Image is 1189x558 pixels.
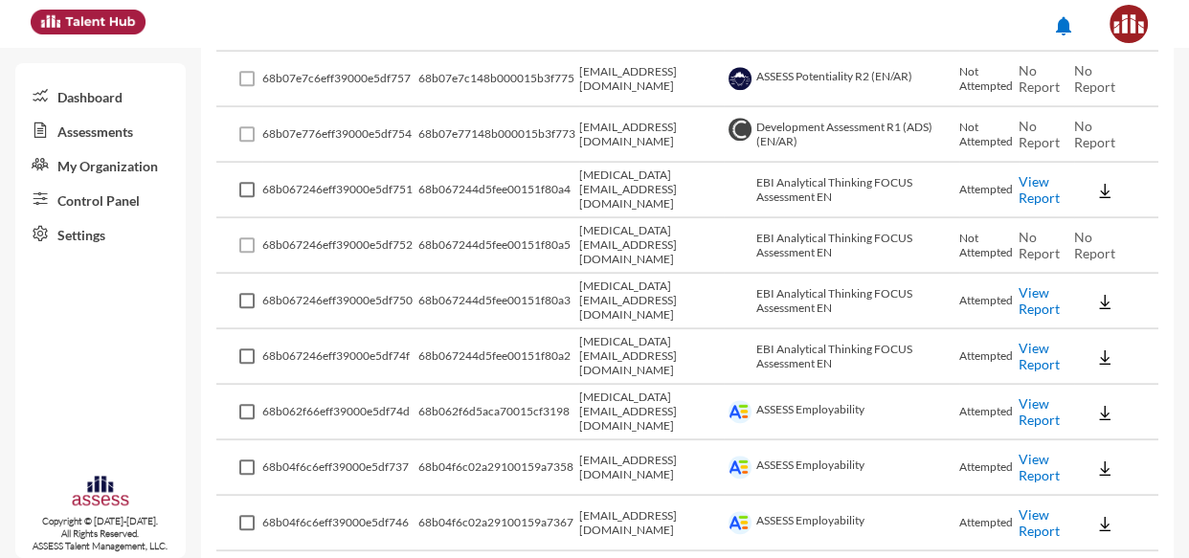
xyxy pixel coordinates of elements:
td: [EMAIL_ADDRESS][DOMAIN_NAME] [579,496,725,551]
img: assesscompany-logo.png [71,474,130,511]
td: [MEDICAL_DATA][EMAIL_ADDRESS][DOMAIN_NAME] [579,329,725,385]
span: No Report [1074,62,1115,95]
a: View Report [1019,173,1060,206]
td: EBI Analytical Thinking FOCUS Assessment EN [724,218,959,274]
a: View Report [1019,506,1060,539]
td: 68b067246eff39000e5df752 [262,218,418,274]
td: [MEDICAL_DATA][EMAIL_ADDRESS][DOMAIN_NAME] [579,385,725,440]
a: My Organization [15,147,186,182]
td: [EMAIL_ADDRESS][DOMAIN_NAME] [579,52,725,107]
td: 68b07e77148b000015b3f773 [418,107,579,163]
td: EBI Analytical Thinking FOCUS Assessment EN [724,274,959,329]
a: Control Panel [15,182,186,216]
a: View Report [1019,340,1060,372]
a: Assessments [15,113,186,147]
td: Not Attempted [959,218,1019,274]
td: ASSESS Potentiality R2 (EN/AR) [724,52,959,107]
td: Development Assessment R1 (ADS) (EN/AR) [724,107,959,163]
span: No Report [1074,118,1115,150]
td: 68b04f6c6eff39000e5df737 [262,440,418,496]
td: Attempted [959,496,1019,551]
td: 68b04f6c6eff39000e5df746 [262,496,418,551]
td: EBI Analytical Thinking FOCUS Assessment EN [724,329,959,385]
span: No Report [1074,229,1115,261]
span: No Report [1019,118,1060,150]
mat-icon: notifications [1052,14,1075,37]
td: 68b067244d5fee00151f80a3 [418,274,579,329]
td: [EMAIL_ADDRESS][DOMAIN_NAME] [579,440,725,496]
td: [MEDICAL_DATA][EMAIL_ADDRESS][DOMAIN_NAME] [579,274,725,329]
a: Dashboard [15,78,186,113]
td: Attempted [959,274,1019,329]
a: View Report [1019,395,1060,428]
span: No Report [1019,62,1060,95]
td: Attempted [959,163,1019,218]
td: [EMAIL_ADDRESS][DOMAIN_NAME] [579,107,725,163]
td: 68b067244d5fee00151f80a2 [418,329,579,385]
td: Not Attempted [959,107,1019,163]
td: [MEDICAL_DATA][EMAIL_ADDRESS][DOMAIN_NAME] [579,163,725,218]
td: 68b07e776eff39000e5df754 [262,107,418,163]
td: 68b067244d5fee00151f80a5 [418,218,579,274]
td: ASSESS Employability [724,440,959,496]
td: 68b062f66eff39000e5df74d [262,385,418,440]
td: 68b067246eff39000e5df74f [262,329,418,385]
a: Settings [15,216,186,251]
td: 68b07e7c148b000015b3f775 [418,52,579,107]
td: ASSESS Employability [724,385,959,440]
td: ASSESS Employability [724,496,959,551]
td: 68b07e7c6eff39000e5df757 [262,52,418,107]
td: [MEDICAL_DATA][EMAIL_ADDRESS][DOMAIN_NAME] [579,218,725,274]
td: Not Attempted [959,52,1019,107]
td: Attempted [959,385,1019,440]
td: 68b067244d5fee00151f80a4 [418,163,579,218]
p: Copyright © [DATE]-[DATE]. All Rights Reserved. ASSESS Talent Management, LLC. [15,515,186,552]
td: 68b04f6c02a29100159a7358 [418,440,579,496]
a: View Report [1019,284,1060,317]
td: Attempted [959,329,1019,385]
td: EBI Analytical Thinking FOCUS Assessment EN [724,163,959,218]
td: 68b04f6c02a29100159a7367 [418,496,579,551]
span: No Report [1019,229,1060,261]
td: 68b067246eff39000e5df750 [262,274,418,329]
a: View Report [1019,451,1060,483]
td: 68b067246eff39000e5df751 [262,163,418,218]
td: 68b062f6d5aca70015cf3198 [418,385,579,440]
td: Attempted [959,440,1019,496]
